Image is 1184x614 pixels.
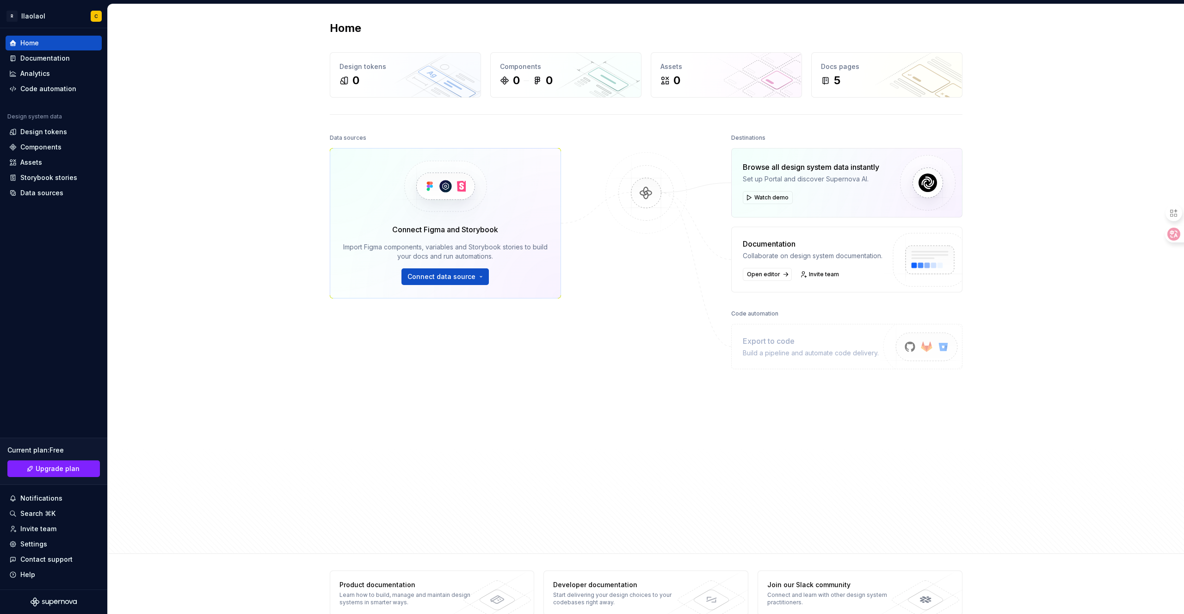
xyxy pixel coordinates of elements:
div: Invite team [20,524,56,533]
button: Help [6,567,102,582]
button: Notifications [6,491,102,506]
a: Components [6,140,102,155]
div: llaolaol [21,12,45,21]
div: Product documentation [339,580,474,589]
a: Code automation [6,81,102,96]
div: Data sources [20,188,63,198]
a: Docs pages5 [811,52,962,98]
div: Help [20,570,35,579]
a: Documentation [6,51,102,66]
div: Connect and learn with other design system practitioners. [767,591,902,606]
div: 0 [546,73,553,88]
button: RllaolaolC [2,6,105,26]
button: Connect data source [401,268,489,285]
div: Developer documentation [553,580,688,589]
div: Search ⌘K [20,509,55,518]
div: Documentation [20,54,70,63]
div: Import Figma components, variables and Storybook stories to build your docs and run automations. [343,242,548,261]
a: Assets [6,155,102,170]
div: Components [500,62,632,71]
a: Design tokens [6,124,102,139]
div: Analytics [20,69,50,78]
span: Upgrade plan [36,464,80,473]
div: 5 [834,73,840,88]
div: Build a pipeline and automate code delivery. [743,348,879,358]
button: Watch demo [743,191,793,204]
a: Upgrade plan [7,460,100,477]
span: Invite team [809,271,839,278]
a: Data sources [6,186,102,200]
div: Current plan : Free [7,446,100,455]
div: 0 [673,73,680,88]
div: Assets [20,158,42,167]
div: Home [20,38,39,48]
div: R [6,11,18,22]
div: Join our Slack community [767,580,902,589]
div: Collaborate on design system documentation. [743,251,882,260]
div: Destinations [731,131,765,144]
svg: Supernova Logo [31,597,77,607]
button: Search ⌘K [6,506,102,521]
div: Contact support [20,555,73,564]
div: Data sources [330,131,366,144]
div: Storybook stories [20,173,77,182]
a: Invite team [6,521,102,536]
div: Start delivering your design choices to your codebases right away. [553,591,688,606]
div: Components [20,143,62,152]
div: Code automation [731,307,778,320]
div: 0 [513,73,520,88]
div: Docs pages [821,62,953,71]
div: Notifications [20,494,62,503]
div: C [94,12,98,20]
h2: Home [330,21,361,36]
a: Home [6,36,102,50]
div: Code automation [20,84,76,93]
button: Contact support [6,552,102,567]
div: Settings [20,540,47,549]
span: Connect data source [407,272,475,281]
a: Open editor [743,268,792,281]
a: Storybook stories [6,170,102,185]
a: Design tokens0 [330,52,481,98]
div: Assets [660,62,792,71]
div: Set up Portal and discover Supernova AI. [743,174,879,184]
a: Settings [6,537,102,552]
span: Watch demo [754,194,789,201]
a: Components00 [490,52,641,98]
div: Learn how to build, manage and maintain design systems in smarter ways. [339,591,474,606]
span: Open editor [747,271,780,278]
a: Assets0 [651,52,802,98]
div: Documentation [743,238,882,249]
div: Design tokens [20,127,67,136]
div: Design system data [7,113,62,120]
div: Browse all design system data instantly [743,161,879,173]
div: Export to code [743,335,879,347]
div: Connect Figma and Storybook [392,224,498,235]
div: 0 [352,73,359,88]
a: Analytics [6,66,102,81]
a: Invite team [797,268,843,281]
div: Design tokens [339,62,471,71]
